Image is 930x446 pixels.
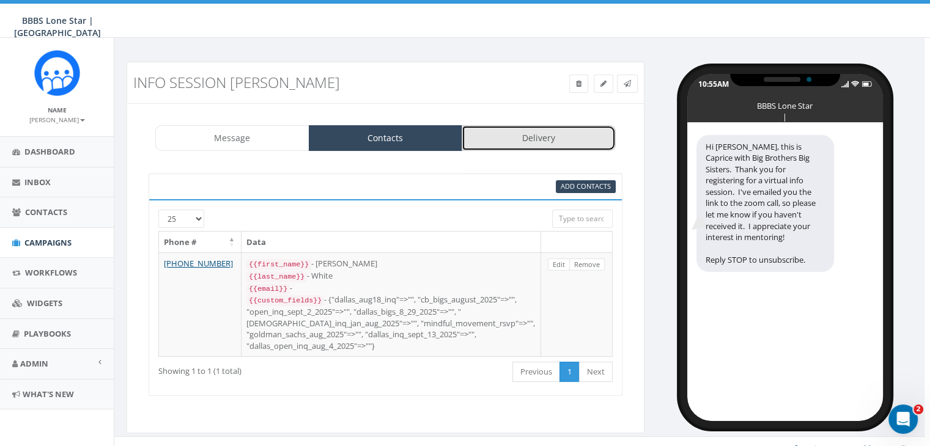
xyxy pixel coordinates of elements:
[309,125,463,151] a: Contacts
[246,294,536,351] div: - {"dallas_aug18_inq"=>"", "cb_bigs_august_2025"=>"", "open_inq_sept_2_2025"=>"", "dallas_bigs_8_...
[561,181,611,191] span: Add Contacts
[25,207,67,218] span: Contacts
[579,362,613,382] a: Next
[696,135,834,272] div: Hi [PERSON_NAME], this is Caprice with Big Brothers Big Sisters. Thank you for registering for a ...
[23,389,74,400] span: What's New
[24,146,75,157] span: Dashboard
[600,78,607,89] span: Edit Campaign
[624,78,631,89] span: Send Test Message
[24,328,71,339] span: Playbooks
[242,232,541,253] th: Data
[512,362,560,382] a: Previous
[462,125,616,151] a: Delivery
[913,404,923,414] span: 2
[552,210,613,228] input: Type to search
[34,50,80,96] img: Rally_Corp_Icon.png
[27,298,62,309] span: Widgets
[548,258,570,271] a: Edit
[14,15,101,38] span: BBBS Lone Star | [GEOGRAPHIC_DATA]
[755,100,816,106] div: BBBS Lone Star | [GEOGRAPHIC_DATA]
[246,283,290,294] code: {{email}}
[155,125,309,151] a: Message
[246,270,536,282] div: - White
[576,78,581,89] span: Delete Campaign
[159,232,242,253] th: Phone #: activate to sort column descending
[25,267,77,278] span: Workflows
[246,258,536,270] div: - [PERSON_NAME]
[569,258,605,271] a: Remove
[29,115,85,124] small: [PERSON_NAME]
[246,295,324,306] code: {{custom_fields}}
[20,358,48,369] span: Admin
[246,259,311,270] code: {{first_name}}
[133,75,507,90] h3: Info Session [PERSON_NAME]
[48,106,67,114] small: Name
[556,180,616,193] a: Add Contacts
[698,79,729,89] div: 10:55AM
[164,258,233,269] a: [PHONE_NUMBER]
[24,237,72,248] span: Campaigns
[29,114,85,125] a: [PERSON_NAME]
[24,177,51,188] span: Inbox
[246,271,307,282] code: {{last_name}}
[559,362,580,382] a: 1
[888,404,918,434] iframe: Intercom live chat
[158,360,337,377] div: Showing 1 to 1 (1 total)
[246,282,536,294] div: -
[561,181,611,191] span: CSV files only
